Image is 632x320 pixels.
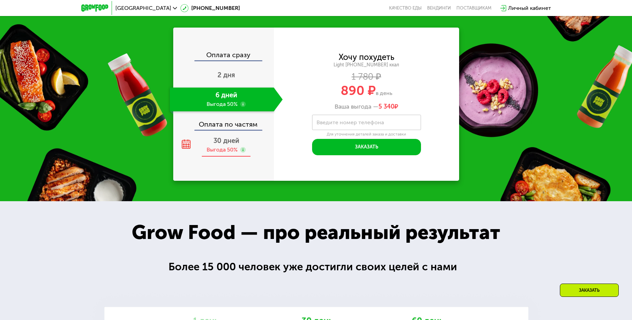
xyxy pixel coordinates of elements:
[180,4,240,12] a: [PHONE_NUMBER]
[312,139,421,155] button: Заказать
[508,4,551,12] div: Личный кабинет
[389,5,422,11] a: Качество еды
[213,137,239,145] span: 30 дней
[117,218,515,247] div: Grow Food — про реальный результат
[427,5,451,11] a: Вендинги
[378,103,394,110] span: 5 340
[207,146,238,154] div: Выгода 50%
[378,103,398,111] span: ₽
[217,71,235,79] span: 2 дня
[274,73,459,81] div: 1 780 ₽
[341,83,376,98] span: 890 ₽
[174,114,274,130] div: Оплата по частям
[115,5,171,11] span: [GEOGRAPHIC_DATA]
[274,62,459,68] div: Light [PHONE_NUMBER] ккал
[274,103,459,111] div: Ваша выгода —
[456,5,491,11] div: поставщикам
[174,51,274,60] div: Оплата сразу
[317,121,384,124] label: Введите номер телефона
[312,132,421,137] div: Для уточнения деталей заказа и доставки
[168,259,464,275] div: Более 15 000 человек уже достигли своих целей с нами
[560,284,619,297] div: Заказать
[339,53,394,61] div: Хочу похудеть
[376,90,392,96] span: в день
